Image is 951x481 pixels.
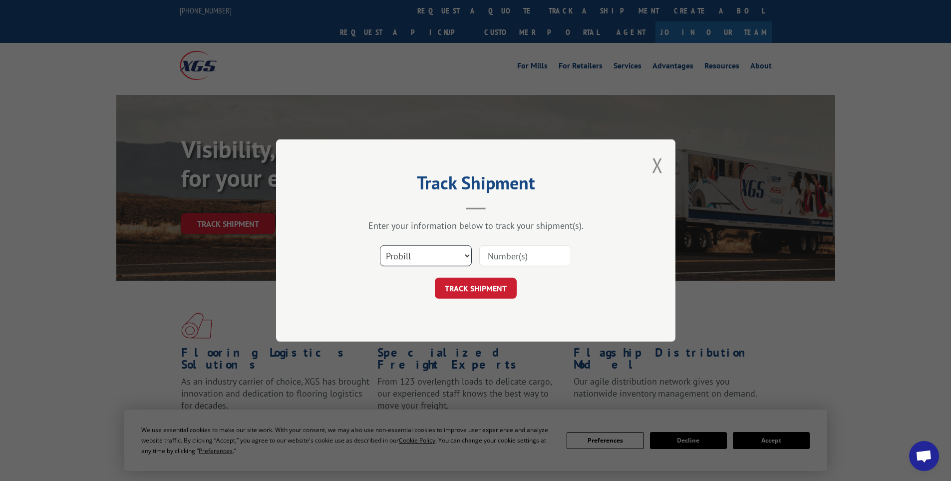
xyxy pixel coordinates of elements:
h2: Track Shipment [326,176,626,195]
div: Open chat [909,441,939,471]
div: Enter your information below to track your shipment(s). [326,220,626,231]
button: TRACK SHIPMENT [435,278,517,299]
input: Number(s) [479,245,571,266]
button: Close modal [652,152,663,178]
